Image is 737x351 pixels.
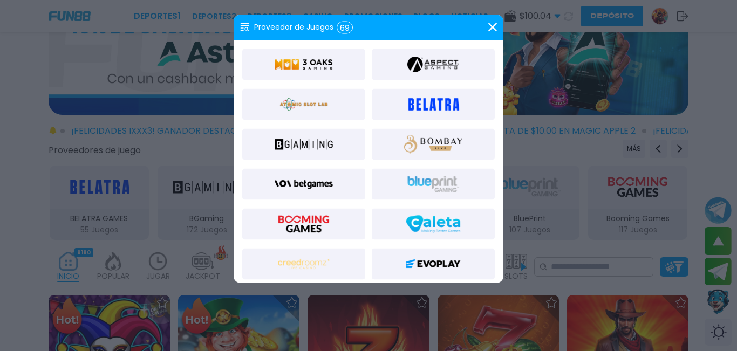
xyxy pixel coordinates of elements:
[275,211,333,237] img: Booming Games
[404,171,462,197] img: BluePrint
[407,51,459,77] img: Aspect
[404,211,462,237] img: Caleta
[404,251,462,277] img: EVOPLAY
[278,251,330,277] img: Creedroomz
[275,51,333,77] img: 3Oaks
[275,171,333,197] img: Betgames
[404,91,462,117] img: BELATRA GAMES
[240,21,353,33] div: Proveedor de Juegos
[275,131,333,157] img: BGaming
[404,131,462,157] img: BOOMBAY
[337,21,353,33] div: 69
[278,91,330,117] img: Atomic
